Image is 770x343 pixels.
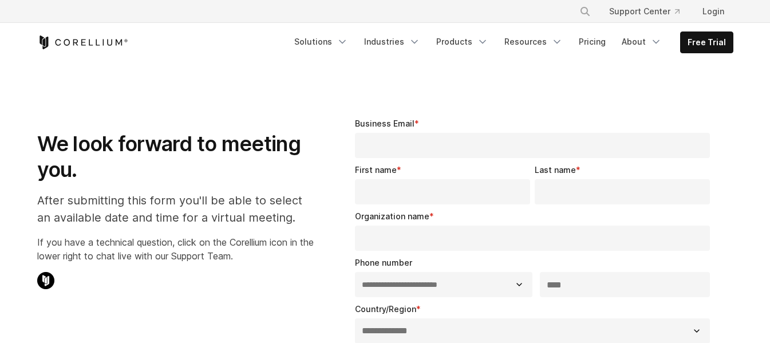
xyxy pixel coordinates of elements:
span: First name [355,165,397,175]
h1: We look forward to meeting you. [37,131,314,183]
img: Corellium Chat Icon [37,272,54,289]
p: If you have a technical question, click on the Corellium icon in the lower right to chat live wit... [37,235,314,263]
span: Country/Region [355,304,416,314]
a: Login [693,1,733,22]
a: Resources [497,31,570,52]
a: Support Center [600,1,689,22]
a: Pricing [572,31,613,52]
span: Phone number [355,258,412,267]
a: Corellium Home [37,36,128,49]
a: Solutions [287,31,355,52]
div: Navigation Menu [566,1,733,22]
a: About [615,31,669,52]
a: Products [429,31,495,52]
a: Industries [357,31,427,52]
p: After submitting this form you'll be able to select an available date and time for a virtual meet... [37,192,314,226]
span: Organization name [355,211,429,221]
a: Free Trial [681,32,733,53]
span: Business Email [355,119,414,128]
span: Last name [535,165,576,175]
button: Search [575,1,595,22]
div: Navigation Menu [287,31,733,53]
